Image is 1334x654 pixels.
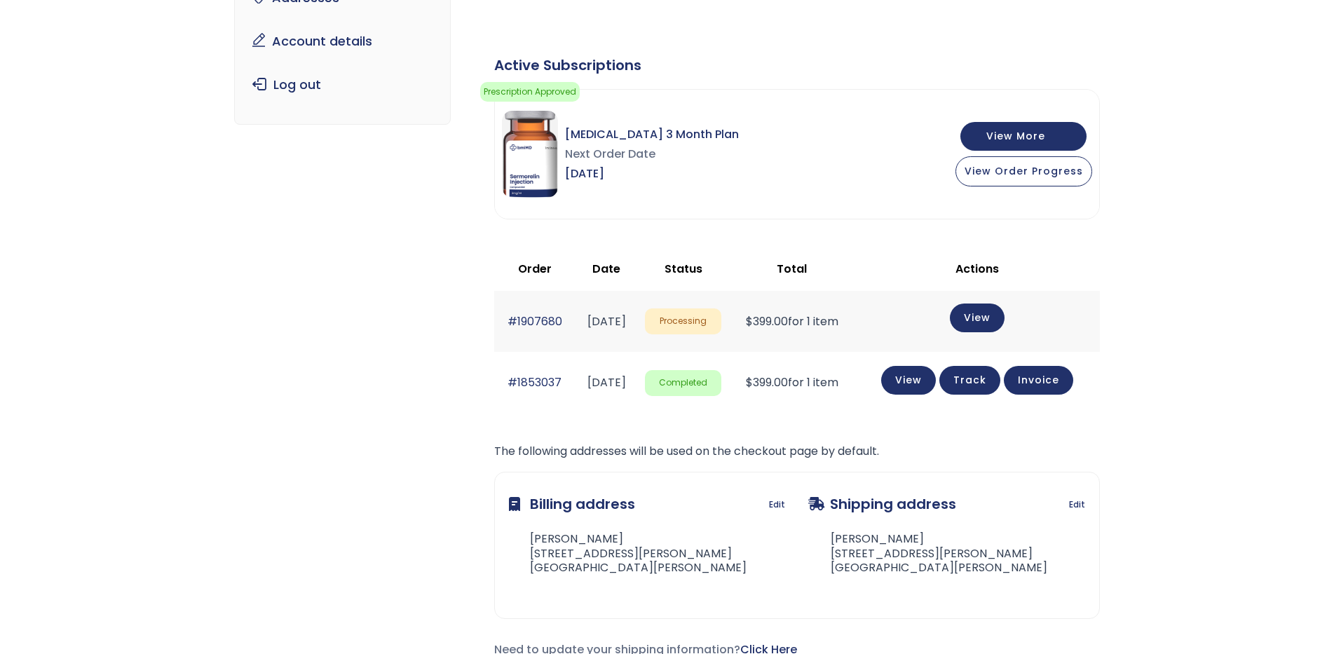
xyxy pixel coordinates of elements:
[245,27,440,56] a: Account details
[565,164,739,184] span: [DATE]
[808,486,956,522] h3: Shipping address
[587,374,626,390] time: [DATE]
[645,308,721,334] span: Processing
[587,313,626,329] time: [DATE]
[494,55,1100,75] div: Active Subscriptions
[777,261,807,277] span: Total
[1004,366,1073,395] a: Invoice
[518,261,552,277] span: Order
[769,495,785,515] a: Edit
[728,291,855,352] td: for 1 item
[508,313,562,329] a: #1907680
[746,374,753,390] span: $
[509,486,635,522] h3: Billing address
[1069,495,1085,515] a: Edit
[746,374,788,390] span: 399.00
[939,366,1000,395] a: Track
[728,352,855,413] td: for 1 item
[965,164,1083,178] span: View Order Progress
[494,442,1100,461] p: The following addresses will be used on the checkout page by default.
[509,532,747,575] address: [PERSON_NAME] [STREET_ADDRESS][PERSON_NAME] [GEOGRAPHIC_DATA][PERSON_NAME]
[592,261,620,277] span: Date
[665,261,702,277] span: Status
[986,132,1045,141] span: View More
[645,370,721,396] span: Completed
[746,313,753,329] span: $
[960,122,1087,151] button: View More
[808,532,1047,575] address: [PERSON_NAME] [STREET_ADDRESS][PERSON_NAME] [GEOGRAPHIC_DATA][PERSON_NAME]
[565,144,739,164] span: Next Order Date
[508,374,561,390] a: #1853037
[565,125,739,144] span: [MEDICAL_DATA] 3 Month Plan
[480,82,580,102] span: Prescription Approved
[746,313,788,329] span: 399.00
[955,156,1092,186] button: View Order Progress
[245,70,440,100] a: Log out
[950,304,1005,332] a: View
[881,366,936,395] a: View
[955,261,999,277] span: Actions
